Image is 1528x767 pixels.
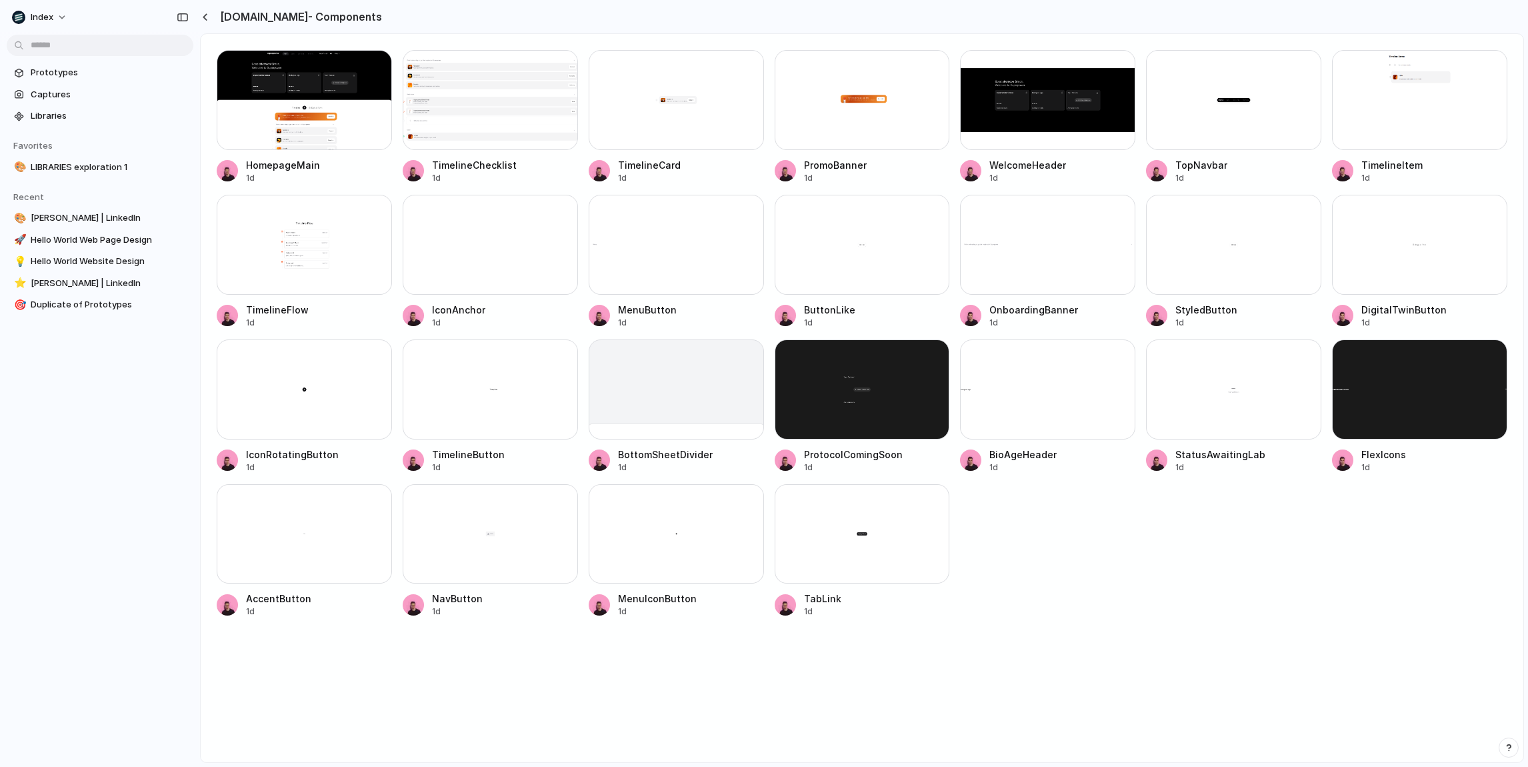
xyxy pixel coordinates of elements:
div: NavButton [432,592,483,606]
div: 1d [618,172,681,184]
div: PromoBanner [804,158,867,172]
span: Captures [31,88,188,101]
div: 1d [1175,462,1265,474]
a: Libraries [7,106,193,126]
div: 1d [989,172,1066,184]
span: Duplicate of Prototypes [31,298,188,311]
div: 1d [432,317,485,329]
div: ProtocolComingSoon [804,448,903,462]
span: Libraries [31,109,188,123]
div: 🎨 [14,211,23,226]
div: WelcomeHeader [989,158,1066,172]
div: 1d [432,462,505,474]
span: LIBRARIES exploration 1 [31,161,188,174]
div: DigitalTwinButton [1361,303,1447,317]
button: 🎯 [12,298,25,311]
span: Hello World Website Design [31,255,188,268]
span: Index [31,11,53,24]
div: 1d [804,462,903,474]
div: 🎯 [14,297,23,313]
div: TimelineCard [618,158,681,172]
div: 1d [246,462,339,474]
div: ButtonLike [804,303,855,317]
div: 1d [432,172,517,184]
div: HomepageMain [246,158,320,172]
div: 1d [1175,172,1227,184]
a: 🎯Duplicate of Prototypes [7,295,193,315]
div: TimelineItem [1361,158,1423,172]
div: 1d [246,606,311,618]
button: 🚀 [12,233,25,247]
div: 1d [432,606,483,618]
div: TimelineFlow [246,303,309,317]
div: BottomSheetDivider [618,448,713,462]
span: [PERSON_NAME] | LinkedIn [31,211,188,225]
a: 🎨[PERSON_NAME] | LinkedIn [7,208,193,228]
span: Prototypes [31,66,188,79]
div: TimelineChecklist [432,158,517,172]
a: 🚀Hello World Web Page Design [7,230,193,250]
button: Index [7,7,74,28]
div: 🚀 [14,232,23,247]
button: 🎨 [12,161,25,174]
div: BioAgeHeader [989,448,1057,462]
a: 🎨LIBRARIES exploration 1 [7,157,193,177]
div: 1d [1361,462,1406,474]
div: IconAnchor [432,303,485,317]
div: 1d [246,172,320,184]
div: ⭐ [14,275,23,291]
div: 💡 [14,254,23,269]
div: 1d [804,317,855,329]
div: StatusAwaitingLab [1175,448,1265,462]
h2: [DOMAIN_NAME] - Components [215,9,382,25]
div: FlexIcons [1361,448,1406,462]
div: 1d [1175,317,1237,329]
div: 1d [804,172,867,184]
a: 💡Hello World Website Design [7,251,193,271]
div: MenuIconButton [618,592,697,606]
span: Favorites [13,140,53,151]
div: 1d [989,462,1057,474]
span: [PERSON_NAME] | LinkedIn [31,277,188,290]
div: TimelineButton [432,448,505,462]
span: Recent [13,191,44,202]
button: 🎨 [12,211,25,225]
div: 1d [618,462,713,474]
div: IconRotatingButton [246,448,339,462]
div: MenuButton [618,303,677,317]
button: ⭐ [12,277,25,290]
div: 1d [246,317,309,329]
div: 1d [618,317,677,329]
div: 1d [618,606,697,618]
div: 1d [1361,317,1447,329]
div: 🎨 [14,159,23,175]
div: OnboardingBanner [989,303,1078,317]
div: TabLink [804,592,841,606]
div: AccentButton [246,592,311,606]
span: Hello World Web Page Design [31,233,188,247]
button: 💡 [12,255,25,268]
a: Prototypes [7,63,193,83]
div: TopNavbar [1175,158,1227,172]
div: 1d [989,317,1078,329]
div: 1d [1361,172,1423,184]
a: ⭐[PERSON_NAME] | LinkedIn [7,273,193,293]
div: 1d [804,606,841,618]
a: Captures [7,85,193,105]
div: StyledButton [1175,303,1237,317]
